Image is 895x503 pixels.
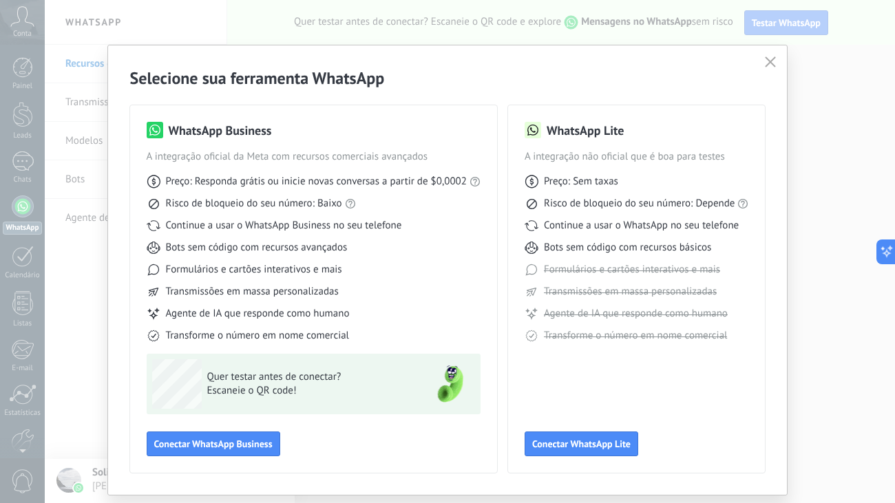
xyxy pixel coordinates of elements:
span: Formulários e cartões interativos e mais [166,263,342,277]
span: Agente de IA que responde como humano [544,307,728,321]
button: Conectar WhatsApp Lite [525,431,638,456]
h2: Selecione sua ferramenta WhatsApp [130,67,766,89]
span: Transforme o número em nome comercial [544,329,727,343]
span: Conectar WhatsApp Business [154,439,273,449]
span: Agente de IA que responde como humano [166,307,350,321]
span: A integração oficial da Meta com recursos comerciais avançados [147,150,481,164]
span: Formulários e cartões interativos e mais [544,263,720,277]
span: Conectar WhatsApp Lite [532,439,631,449]
span: Preço: Sem taxas [544,175,618,189]
h3: WhatsApp Business [169,122,272,139]
span: Quer testar antes de conectar? [207,370,408,384]
span: Continue a usar o WhatsApp no seu telefone [544,219,739,233]
span: Escaneie o QR code! [207,384,408,398]
span: A integração não oficial que é boa para testes [525,150,749,164]
span: Bots sem código com recursos básicos [544,241,711,255]
span: Transmissões em massa personalizadas [544,285,717,299]
span: Bots sem código com recursos avançados [166,241,348,255]
button: Conectar WhatsApp Business [147,431,280,456]
h3: WhatsApp Lite [547,122,624,139]
span: Preço: Responda grátis ou inicie novas conversas a partir de $0,0002 [166,175,467,189]
span: Transforme o número em nome comercial [166,329,349,343]
span: Risco de bloqueio do seu número: Depende [544,197,735,211]
span: Transmissões em massa personalizadas [166,285,339,299]
img: green-phone.png [425,359,475,409]
span: Risco de bloqueio do seu número: Baixo [166,197,342,211]
span: Continue a usar o WhatsApp Business no seu telefone [166,219,402,233]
